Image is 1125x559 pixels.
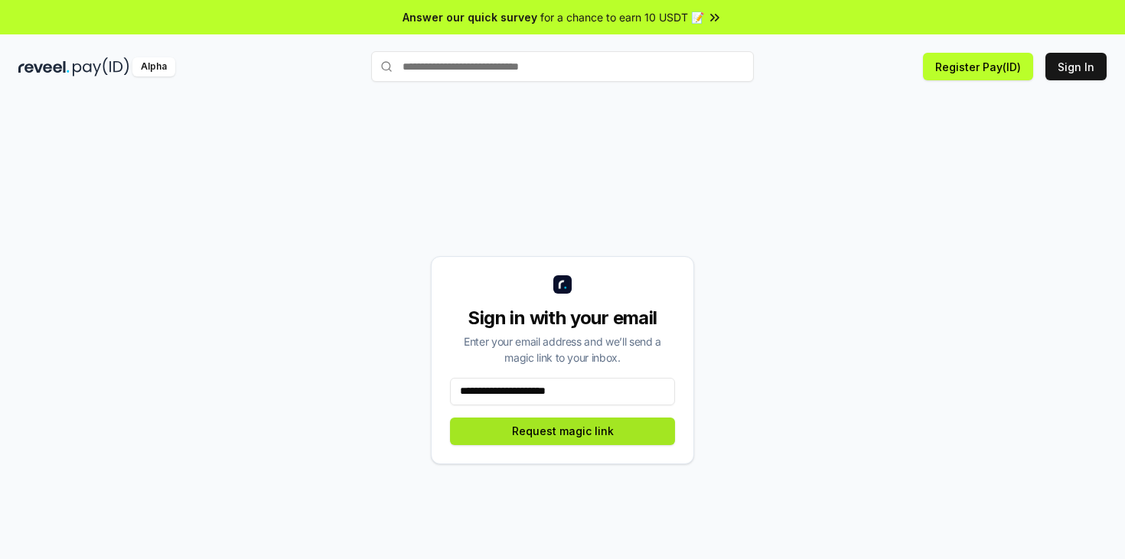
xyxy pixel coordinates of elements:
button: Request magic link [450,418,675,445]
div: Enter your email address and we’ll send a magic link to your inbox. [450,333,675,366]
div: Alpha [132,57,175,76]
div: Sign in with your email [450,306,675,330]
span: Answer our quick survey [403,9,537,25]
button: Sign In [1045,53,1107,80]
span: for a chance to earn 10 USDT 📝 [540,9,704,25]
img: reveel_dark [18,57,70,76]
img: pay_id [73,57,129,76]
button: Register Pay(ID) [923,53,1033,80]
img: logo_small [553,275,572,294]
